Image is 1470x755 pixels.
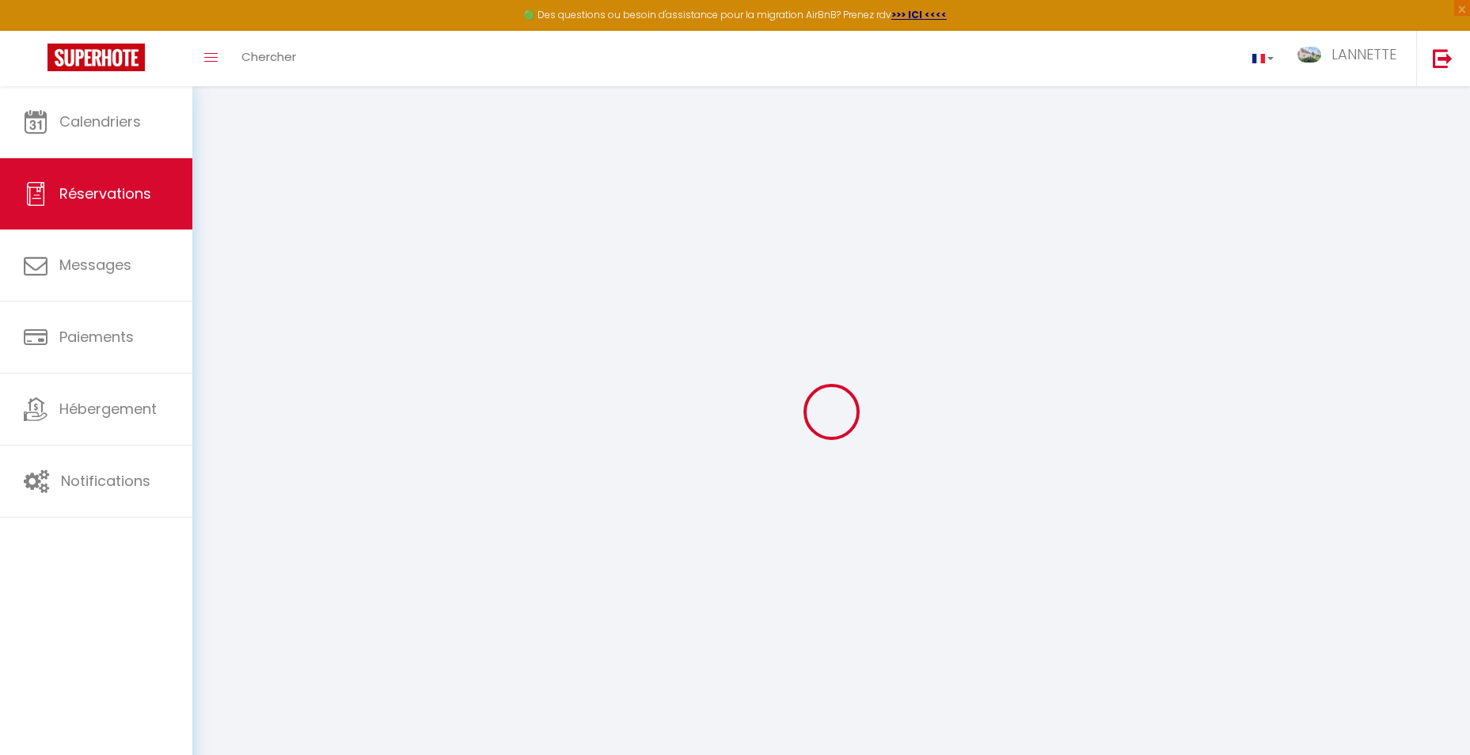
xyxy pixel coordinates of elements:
a: Chercher [230,31,308,86]
span: Hébergement [59,399,157,419]
span: Chercher [241,48,296,65]
span: Calendriers [59,112,141,131]
img: logout [1433,48,1453,68]
img: ... [1297,47,1321,63]
span: LANNETTE [1331,44,1396,64]
span: Messages [59,255,131,275]
span: Notifications [61,471,150,491]
a: >>> ICI <<<< [891,8,947,21]
span: Paiements [59,327,134,347]
a: ... LANNETTE [1286,31,1416,86]
span: Réservations [59,184,151,203]
img: Super Booking [47,44,145,71]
